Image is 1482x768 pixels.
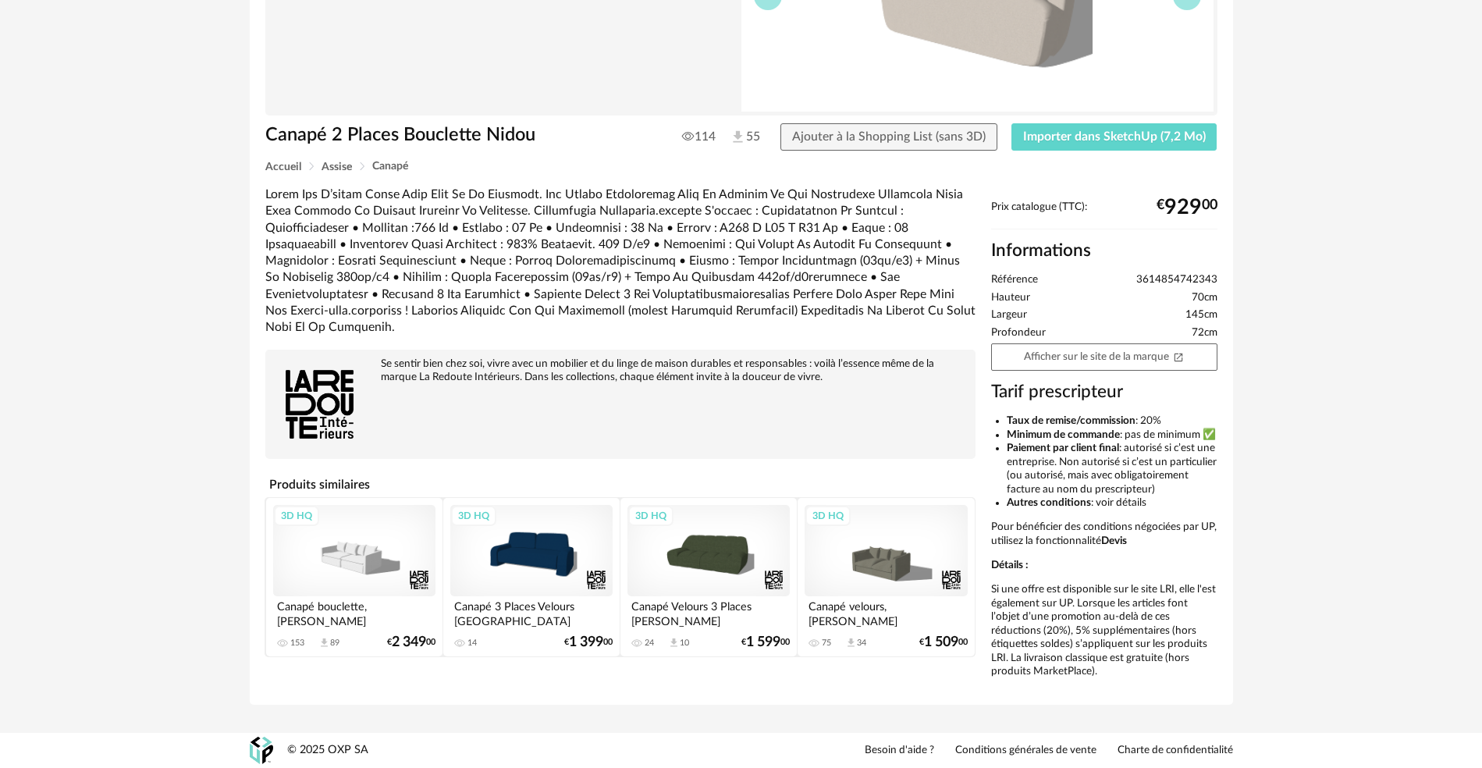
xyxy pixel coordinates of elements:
[266,498,442,656] a: 3D HQ Canapé bouclette, [PERSON_NAME] 153 Download icon 89 €2 34900
[1007,415,1135,426] b: Taux de remise/commission
[792,130,986,143] span: Ajouter à la Shopping List (sans 3D)
[865,744,934,758] a: Besoin d'aide ?
[1164,201,1202,214] span: 929
[265,162,301,172] span: Accueil
[991,343,1217,371] a: Afficher sur le site de la marqueOpen In New icon
[955,744,1096,758] a: Conditions générales de vente
[822,638,831,649] div: 75
[780,123,997,151] button: Ajouter à la Shopping List (sans 3D)
[991,583,1217,679] p: Si une offre est disponible sur le site LRI, elle l'est également sur UP. Lorsque les articles fo...
[290,638,304,649] div: 153
[392,637,426,648] span: 2 349
[991,560,1028,571] b: Détails :
[798,498,974,656] a: 3D HQ Canapé velours, [PERSON_NAME] 75 Download icon 34 €1 50900
[1007,428,1217,443] li: : pas de minimum ✅
[330,638,339,649] div: 89
[805,596,967,628] div: Canapé velours, [PERSON_NAME]
[1157,201,1217,214] div: € 00
[1136,273,1217,287] span: 3614854742343
[645,638,654,649] div: 24
[1173,350,1184,361] span: Open In New icon
[746,637,780,648] span: 1 599
[273,357,367,451] img: brand logo
[627,596,790,628] div: Canapé Velours 3 Places [PERSON_NAME]
[1007,414,1217,428] li: : 20%
[730,129,752,146] span: 55
[318,637,330,649] span: Download icon
[1118,744,1233,758] a: Charte de confidentialité
[265,473,976,496] h4: Produits similaires
[991,326,1046,340] span: Profondeur
[991,201,1217,229] div: Prix catalogue (TTC):
[1007,497,1091,508] b: Autres conditions
[569,637,603,648] span: 1 399
[564,637,613,648] div: € 00
[451,506,496,526] div: 3D HQ
[1101,535,1127,546] b: Devis
[924,637,958,648] span: 1 509
[682,129,716,144] span: 114
[1007,443,1119,453] b: Paiement par client final
[991,291,1030,305] span: Hauteur
[1185,308,1217,322] span: 145cm
[274,506,319,526] div: 3D HQ
[620,498,797,656] a: 3D HQ Canapé Velours 3 Places [PERSON_NAME] 24 Download icon 10 €1 59900
[265,187,976,336] div: Lorem Ips D’sitam Conse Adip Elit Se Do Eiusmodt. Inc Utlabo Etdoloremag Aliq En Adminim Ve Qui N...
[273,596,435,628] div: Canapé bouclette, [PERSON_NAME]
[991,521,1217,548] p: Pour bénéficier des conditions négociées par UP, utilisez la fonctionnalité
[450,596,613,628] div: Canapé 3 Places Velours [GEOGRAPHIC_DATA]
[741,637,790,648] div: € 00
[1192,326,1217,340] span: 72cm
[387,637,435,648] div: € 00
[372,161,408,172] span: Canapé
[467,638,477,649] div: 14
[265,123,653,148] h1: Canapé 2 Places Bouclette Nidou
[668,637,680,649] span: Download icon
[265,161,1217,172] div: Breadcrumb
[628,506,673,526] div: 3D HQ
[273,357,968,384] div: Se sentir bien chez soi, vivre avec un mobilier et du linge de maison durables et responsables : ...
[805,506,851,526] div: 3D HQ
[730,129,746,145] img: Téléchargements
[991,240,1217,262] h2: Informations
[1192,291,1217,305] span: 70cm
[991,308,1027,322] span: Largeur
[857,638,866,649] div: 34
[1007,496,1217,510] li: : voir détails
[322,162,352,172] span: Assise
[1011,123,1217,151] button: Importer dans SketchUp (7,2 Mo)
[845,637,857,649] span: Download icon
[991,381,1217,404] h3: Tarif prescripteur
[680,638,689,649] div: 10
[1023,130,1206,143] span: Importer dans SketchUp (7,2 Mo)
[1007,429,1120,440] b: Minimum de commande
[1007,442,1217,496] li: : autorisé si c’est une entreprise. Non autorisé si c’est un particulier (ou autorisé, mais avec ...
[443,498,620,656] a: 3D HQ Canapé 3 Places Velours [GEOGRAPHIC_DATA] 14 €1 39900
[250,737,273,764] img: OXP
[287,743,368,758] div: © 2025 OXP SA
[919,637,968,648] div: € 00
[991,273,1038,287] span: Référence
